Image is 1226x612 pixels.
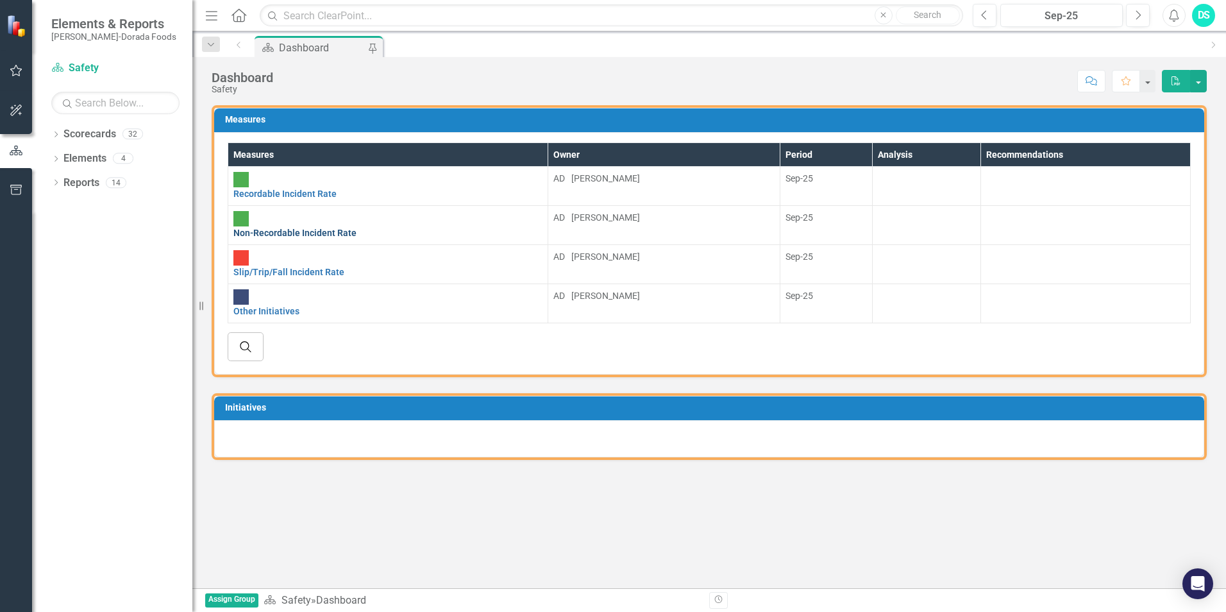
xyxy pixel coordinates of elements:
a: Scorecards [63,127,116,142]
a: Safety [51,61,180,76]
div: Sep-25 [1005,8,1118,24]
img: Above Target [233,211,249,226]
td: Double-Click to Edit Right Click for Context Menu [228,206,548,245]
div: Sep-25 [785,250,866,263]
span: Elements & Reports [51,16,176,31]
div: Dashboard [316,594,366,606]
td: Double-Click to Edit [872,245,980,284]
td: Double-Click to Edit [981,167,1191,206]
button: DS [1192,4,1215,27]
td: Double-Click to Edit [872,284,980,323]
div: [PERSON_NAME] [571,289,640,302]
div: [PERSON_NAME] [571,172,640,185]
input: Search Below... [51,92,180,114]
div: Open Intercom Messenger [1182,568,1213,599]
div: [PERSON_NAME] [571,250,640,263]
div: Owner [553,148,775,161]
div: Sep-25 [785,289,866,302]
td: Double-Click to Edit [872,206,980,245]
div: 32 [122,129,143,140]
a: Other Initiatives [233,306,299,316]
div: AD [553,250,565,263]
img: ClearPoint Strategy [5,13,29,38]
h3: Initiatives [225,403,1198,412]
div: Measures [233,148,542,161]
div: Analysis [878,148,975,161]
div: Safety [212,85,273,94]
div: AD [553,211,565,224]
img: Below Plan [233,250,249,266]
div: Sep-25 [785,172,866,185]
div: Dashboard [279,40,367,56]
input: Search ClearPoint... [260,4,963,27]
div: 4 [113,153,133,164]
button: Sep-25 [1000,4,1123,27]
td: Double-Click to Edit [872,167,980,206]
div: » [264,593,700,608]
div: Dashboard [212,71,273,85]
img: Above Target [233,172,249,187]
div: AD [553,289,565,302]
a: Slip/Trip/Fall Incident Rate [233,267,344,277]
a: Safety [281,594,311,606]
a: Elements [63,151,106,166]
a: Non-Recordable Incident Rate [233,228,357,238]
div: Sep-25 [785,211,866,224]
div: [PERSON_NAME] [571,211,640,224]
td: Double-Click to Edit [981,245,1191,284]
td: Double-Click to Edit Right Click for Context Menu [228,167,548,206]
div: AD [553,172,565,185]
a: Recordable Incident Rate [233,189,337,199]
span: Assign Group [205,593,258,608]
td: Double-Click to Edit Right Click for Context Menu [228,284,548,323]
img: No Information [233,289,249,305]
small: [PERSON_NAME]-Dorada Foods [51,31,176,42]
div: Recommendations [986,148,1185,161]
span: Search [914,10,941,20]
td: Double-Click to Edit [981,284,1191,323]
div: 14 [106,177,126,188]
td: Double-Click to Edit Right Click for Context Menu [228,245,548,284]
div: Period [785,148,866,161]
h3: Measures [225,115,1198,124]
a: Reports [63,176,99,191]
button: Search [896,6,960,24]
td: Double-Click to Edit [981,206,1191,245]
